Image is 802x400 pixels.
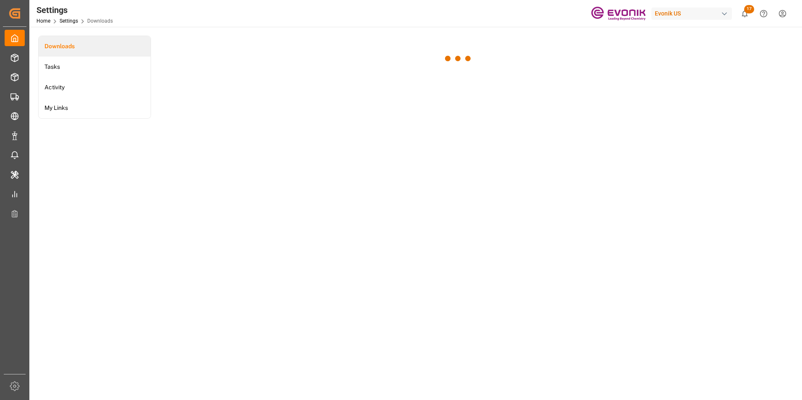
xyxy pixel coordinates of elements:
a: Downloads [39,36,151,57]
button: Evonik US [651,5,735,21]
div: Evonik US [651,8,732,20]
a: Activity [39,77,151,98]
a: My Links [39,98,151,118]
a: Tasks [39,57,151,77]
a: Settings [60,18,78,24]
div: Settings [36,4,113,16]
span: 17 [744,5,754,13]
a: Home [36,18,50,24]
button: Help Center [754,4,773,23]
img: Evonik-brand-mark-Deep-Purple-RGB.jpeg_1700498283.jpeg [591,6,646,21]
button: show 17 new notifications [735,4,754,23]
